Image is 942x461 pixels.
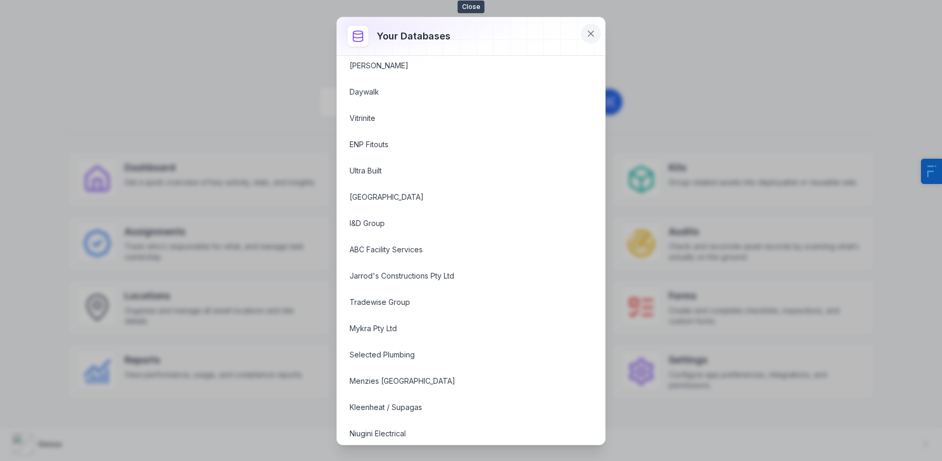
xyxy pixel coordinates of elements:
[377,29,450,44] h3: Your databases
[350,428,567,439] a: Niugini Electrical
[350,402,567,413] a: Kleenheat / Supagas
[350,87,567,97] a: Daywalk
[350,350,567,360] a: Selected Plumbing
[350,60,567,71] a: [PERSON_NAME]
[350,113,567,124] a: Vitrinite
[350,376,567,386] a: Menzies [GEOGRAPHIC_DATA]
[350,244,567,255] a: ABC Facility Services
[458,1,485,13] span: Close
[350,271,567,281] a: Jarrod's Constructions Pty Ltd
[350,218,567,229] a: I&D Group
[350,166,567,176] a: Ultra Built
[350,192,567,202] a: [GEOGRAPHIC_DATA]
[350,323,567,334] a: Mykra Pty Ltd
[350,139,567,150] a: ENP Fitouts
[350,297,567,308] a: Tradewise Group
